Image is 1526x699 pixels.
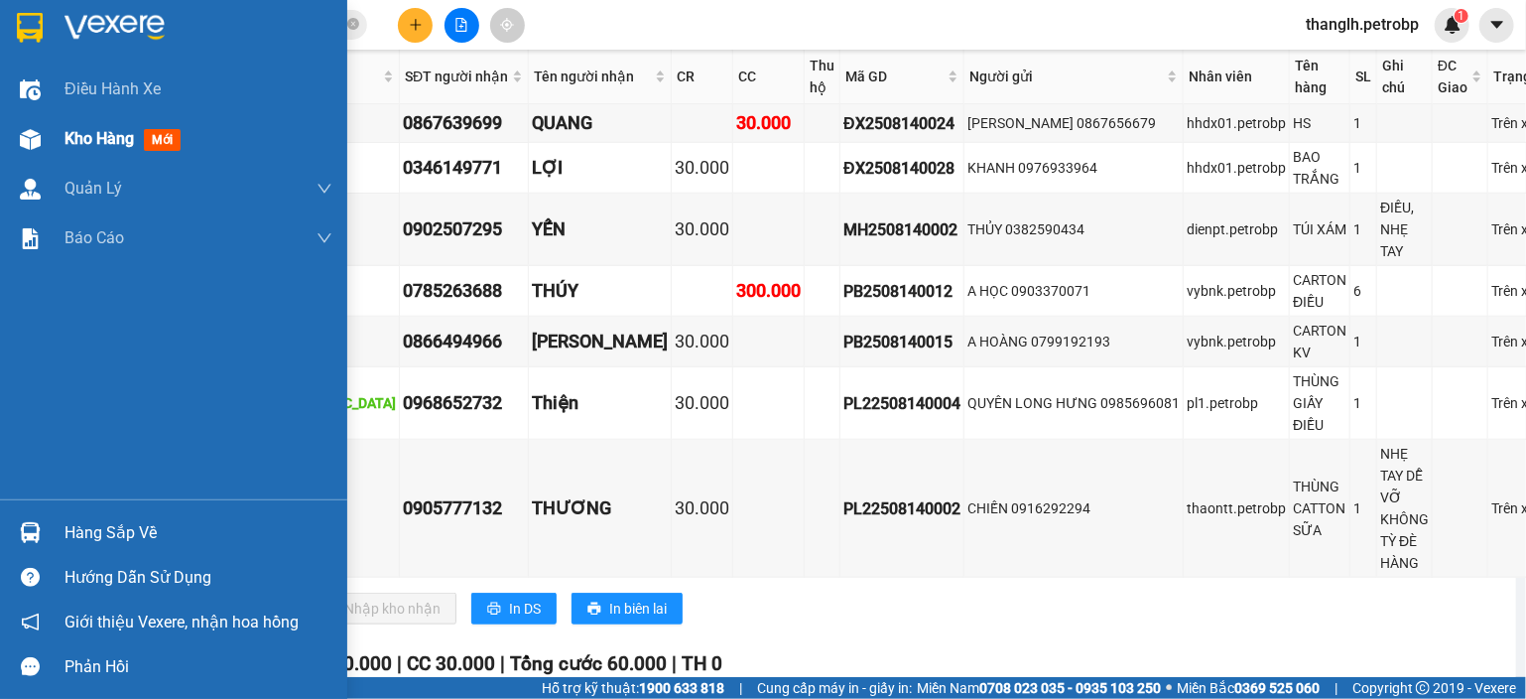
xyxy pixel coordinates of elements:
span: SĐT người nhận [405,66,508,87]
div: 6 [1353,280,1373,302]
button: printerIn biên lai [572,593,683,625]
strong: 0708 023 035 - 0935 103 250 [979,680,1161,696]
th: Thu hộ [805,50,840,104]
span: plus [409,18,423,32]
th: SL [1350,50,1377,104]
span: | [397,652,402,675]
div: VP Quận 5 [17,17,141,65]
span: Miền Bắc [1177,677,1320,699]
div: A HOÀNG 0799192193 [967,331,1180,352]
div: 30.000 [675,215,729,243]
span: file-add [454,18,468,32]
span: CC 30.000 [407,652,495,675]
td: PB2508140012 [840,266,964,317]
div: 300.000 [736,277,801,305]
div: hhdx01.petrobp [1187,112,1286,134]
span: caret-down [1488,16,1506,34]
span: Điều hành xe [64,76,161,101]
div: Phản hồi [64,652,332,682]
th: Nhân viên [1184,50,1290,104]
span: Tổng cước 60.000 [510,652,667,675]
div: 30.000 [675,328,729,355]
td: QUANG [529,104,672,143]
td: 0867639699 [400,104,529,143]
div: MH2508140002 [843,217,960,242]
img: warehouse-icon [20,179,41,200]
sup: 1 [1455,9,1468,23]
td: ĐX2508140024 [840,104,964,143]
img: icon-new-feature [1444,16,1462,34]
img: warehouse-icon [20,129,41,150]
span: aim [500,18,514,32]
td: 0785263688 [400,266,529,317]
div: KHANH 0976933964 [967,157,1180,179]
button: printerIn DS [471,593,557,625]
div: CARTON KV [1293,320,1346,363]
span: CR 30.000 [304,652,392,675]
div: 0866494966 [403,328,525,355]
div: BÉ NHỎ [155,65,290,88]
td: THƯƠNG [529,440,672,578]
div: 0867639699 [403,109,525,137]
span: | [1335,677,1337,699]
span: | [672,652,677,675]
td: 0902507295 [400,194,529,266]
div: LỢI [532,154,668,182]
div: NHẸ TAY DỄ VỠ KHÔNG TỲ ĐÈ HÀNG [1380,443,1429,574]
button: caret-down [1479,8,1514,43]
span: down [317,230,332,246]
div: dienpt.petrobp [1187,218,1286,240]
td: LỢI [529,143,672,194]
span: thanglh.petrobp [1290,12,1435,37]
td: YẾN [529,194,672,266]
span: copyright [1416,681,1430,695]
div: 0968652732 [403,389,525,417]
div: PB2508140015 [843,330,960,354]
span: mới [144,129,181,151]
div: TÚI XÁM [1293,218,1346,240]
div: 0902507295 [403,215,525,243]
div: [PERSON_NAME] 0867656679 [967,112,1180,134]
button: aim [490,8,525,43]
div: 0346149771 [403,154,525,182]
span: 1 [1458,9,1464,23]
td: 0905777132 [400,440,529,578]
div: 0905777132 [403,494,525,522]
img: warehouse-icon [20,522,41,543]
th: CC [733,50,805,104]
div: 30.000 [152,128,292,156]
img: warehouse-icon [20,79,41,100]
div: THÙNG GIẤY ĐIỀU [1293,370,1346,436]
span: down [317,181,332,197]
div: THỦY [17,65,141,88]
td: ĐX2508140028 [840,143,964,194]
span: question-circle [21,568,40,587]
div: 1 [1353,112,1373,134]
div: Hướng dẫn sử dụng [64,563,332,593]
span: printer [587,602,601,618]
div: thaontt.petrobp [1187,497,1286,519]
img: logo-vxr [17,13,43,43]
div: ĐX2508140028 [843,156,960,181]
div: 1 [1353,497,1373,519]
span: Mã GD [845,66,944,87]
div: VP Đồng Xoài [155,17,290,65]
div: THỦY 0382590434 [967,218,1180,240]
div: CARTON ĐIỀU [1293,269,1346,313]
div: QUYÊN LONG HƯNG 0985696081 [967,392,1180,414]
div: QUANG [532,109,668,137]
div: 1 [1353,331,1373,352]
div: YẾN [532,215,668,243]
td: PB2508140015 [840,317,964,367]
th: Tên hàng [1290,50,1350,104]
div: THÚY [532,277,668,305]
th: Ghi chú [1377,50,1433,104]
div: 1 [1353,157,1373,179]
td: LÊ ĐÌNH HƯNG [529,317,672,367]
button: downloadNhập kho nhận [307,593,456,625]
span: TH 0 [682,652,722,675]
span: In biên lai [609,598,667,620]
td: 0346149771 [400,143,529,194]
div: [PERSON_NAME] [532,328,668,355]
div: A HỌC 0903370071 [967,280,1180,302]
